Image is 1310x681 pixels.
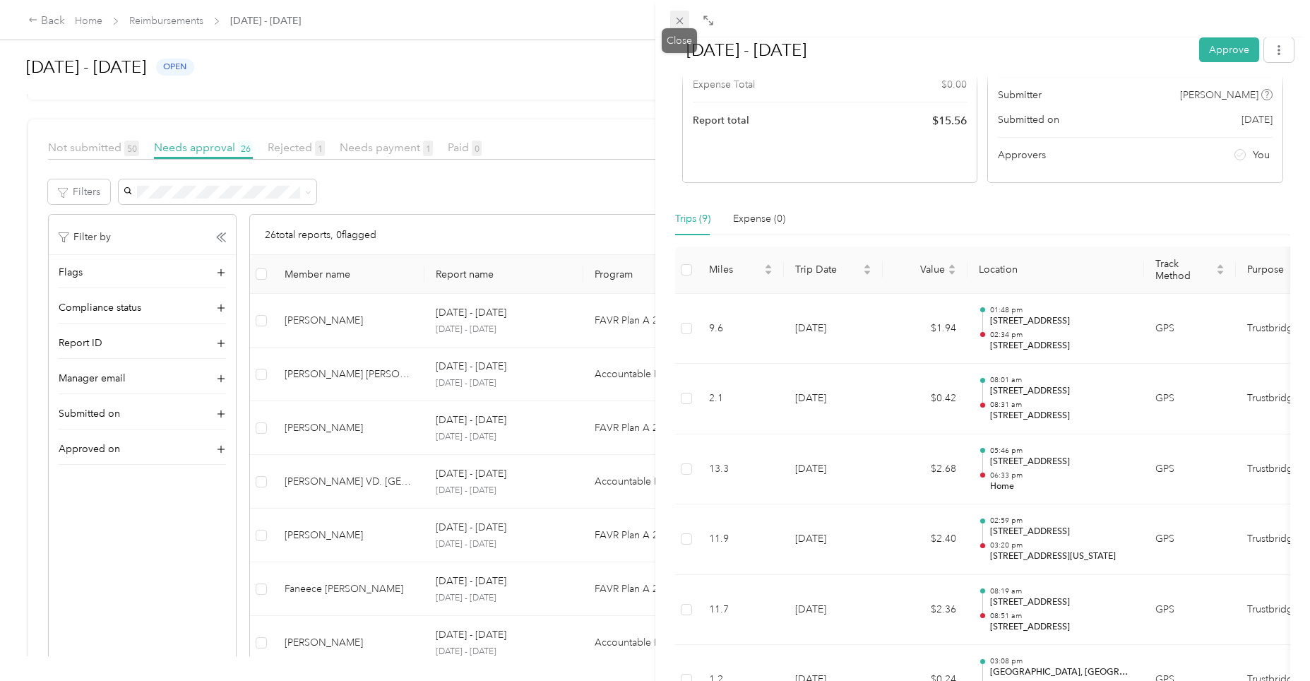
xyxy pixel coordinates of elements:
[1180,88,1258,102] span: [PERSON_NAME]
[894,263,945,276] span: Value
[698,575,784,646] td: 11.7
[990,410,1133,422] p: [STREET_ADDRESS]
[733,211,785,227] div: Expense (0)
[967,247,1144,294] th: Location
[998,88,1042,102] span: Submitter
[1216,262,1225,271] span: caret-up
[990,540,1133,550] p: 03:20 pm
[1144,294,1236,365] td: GPS
[1253,148,1270,162] span: You
[990,550,1133,563] p: [STREET_ADDRESS][US_STATE]
[990,516,1133,526] p: 02:59 pm
[883,504,967,575] td: $2.40
[990,656,1133,666] p: 03:08 pm
[883,247,967,294] th: Value
[990,375,1133,385] p: 08:01 am
[784,294,883,365] td: [DATE]
[883,575,967,646] td: $2.36
[784,434,883,505] td: [DATE]
[698,504,784,575] td: 11.9
[990,666,1133,679] p: [GEOGRAPHIC_DATA], [GEOGRAPHIC_DATA], [GEOGRAPHIC_DATA][US_STATE], [GEOGRAPHIC_DATA]
[764,262,773,271] span: caret-up
[1199,37,1259,62] button: Approve
[1144,575,1236,646] td: GPS
[990,621,1133,634] p: [STREET_ADDRESS]
[990,340,1133,353] p: [STREET_ADDRESS]
[698,364,784,434] td: 2.1
[662,28,697,53] div: Close
[784,364,883,434] td: [DATE]
[795,263,860,276] span: Trip Date
[764,268,773,277] span: caret-down
[784,575,883,646] td: [DATE]
[698,294,784,365] td: 9.6
[1241,112,1273,127] span: [DATE]
[863,262,871,271] span: caret-up
[990,480,1133,493] p: Home
[990,586,1133,596] p: 08:19 am
[1144,247,1236,294] th: Track Method
[990,470,1133,480] p: 06:33 pm
[1144,504,1236,575] td: GPS
[932,112,967,129] span: $ 15.56
[990,596,1133,609] p: [STREET_ADDRESS]
[784,247,883,294] th: Trip Date
[863,268,871,277] span: caret-down
[948,268,956,277] span: caret-down
[675,211,710,227] div: Trips (9)
[990,330,1133,340] p: 02:34 pm
[1155,258,1213,282] span: Track Method
[948,262,956,271] span: caret-up
[990,446,1133,456] p: 05:46 pm
[784,504,883,575] td: [DATE]
[1231,602,1310,681] iframe: Everlance-gr Chat Button Frame
[998,148,1046,162] span: Approvers
[990,456,1133,468] p: [STREET_ADDRESS]
[990,385,1133,398] p: [STREET_ADDRESS]
[990,611,1133,621] p: 08:51 am
[698,247,784,294] th: Miles
[698,434,784,505] td: 13.3
[883,434,967,505] td: $2.68
[990,526,1133,538] p: [STREET_ADDRESS]
[990,400,1133,410] p: 08:31 am
[1216,268,1225,277] span: caret-down
[990,305,1133,315] p: 01:48 pm
[709,263,761,276] span: Miles
[998,112,1059,127] span: Submitted on
[883,364,967,434] td: $0.42
[693,113,749,128] span: Report total
[672,33,1190,67] h1: Sep 1 - 30, 2025
[883,294,967,365] td: $1.94
[990,315,1133,328] p: [STREET_ADDRESS]
[1144,364,1236,434] td: GPS
[1144,434,1236,505] td: GPS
